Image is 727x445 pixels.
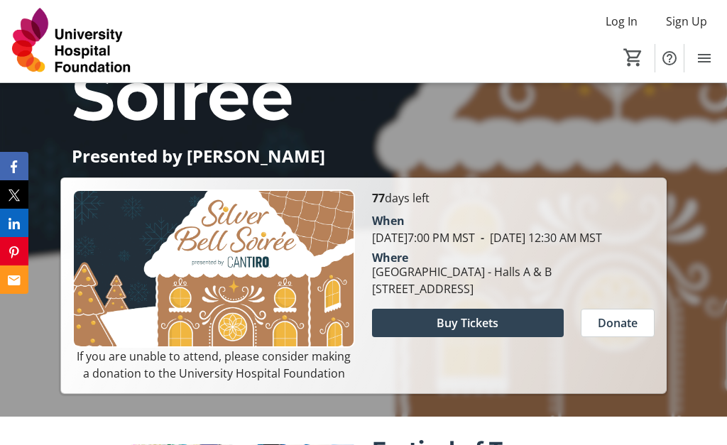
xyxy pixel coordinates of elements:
button: Log In [594,10,649,33]
span: Sign Up [666,13,707,30]
span: - [475,230,490,246]
div: [GEOGRAPHIC_DATA] - Halls A & B [372,263,552,280]
span: [DATE] 7:00 PM MST [372,230,475,246]
p: If you are unable to attend, please consider making a donation to the University Hospital Foundation [72,348,355,382]
button: Donate [581,309,655,337]
button: Buy Tickets [372,309,564,337]
span: Donate [598,314,638,331]
img: Campaign CTA Media Photo [72,189,355,348]
img: University Hospital Foundation's Logo [9,6,135,77]
p: days left [372,189,655,207]
span: Log In [606,13,638,30]
button: Sign Up [655,10,718,33]
button: Help [655,44,684,72]
div: When [372,212,405,229]
div: [STREET_ADDRESS] [372,280,552,297]
div: Where [372,252,408,263]
span: [DATE] 12:30 AM MST [475,230,602,246]
span: Buy Tickets [437,314,498,331]
button: Cart [621,45,646,70]
span: 77 [372,190,385,206]
p: Presented by [PERSON_NAME] [72,147,655,165]
button: Menu [690,44,718,72]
